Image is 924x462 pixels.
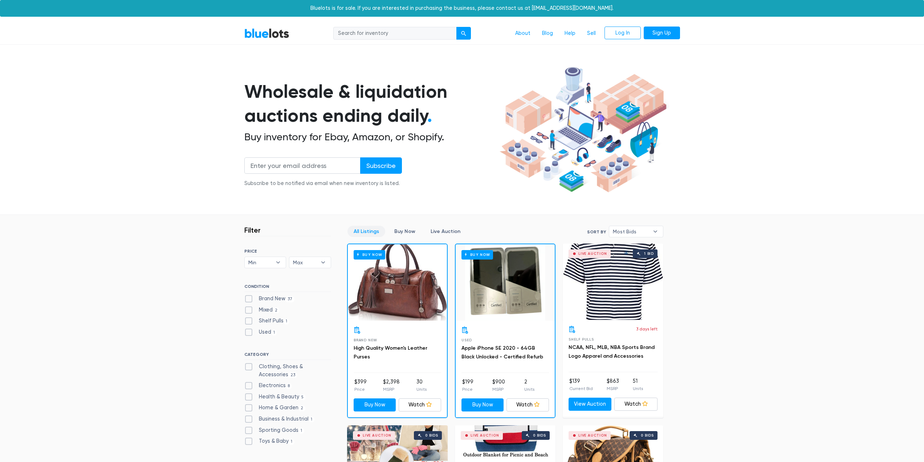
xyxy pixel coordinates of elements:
[509,27,536,40] a: About
[461,338,472,342] span: Used
[270,257,286,268] b: ▾
[244,393,306,401] label: Health & Beauty
[524,386,534,393] p: Units
[244,249,331,254] h6: PRICE
[497,64,669,196] img: hero-ee84e7d0318cb26816c560f6b4441b76977f77a177738b4e94f68c95b2b83dbb.png
[416,386,427,393] p: Units
[614,398,658,411] a: Watch
[244,382,292,390] label: Electronics
[461,398,504,411] a: Buy Now
[244,28,289,39] a: BlueLots
[244,295,295,303] label: Brand New
[569,377,593,392] li: $139
[244,415,315,423] label: Business & Industrial
[492,378,505,393] li: $900
[471,434,499,437] div: Live Auction
[244,426,305,434] label: Sporting Goods
[244,80,497,128] h1: Wholesale & liquidation auctions ending daily
[524,378,534,393] li: 2
[416,378,427,393] li: 30
[644,252,654,256] div: 1 bid
[354,386,367,393] p: Price
[607,377,619,392] li: $863
[461,250,493,259] h6: Buy Now
[492,386,505,393] p: MSRP
[244,317,290,325] label: Shelf Pulls
[293,257,317,268] span: Max
[569,344,655,359] a: NCAA, NFL, MLB, NBA Sports Brand Logo Apparel and Accessories
[533,434,546,437] div: 0 bids
[354,250,385,259] h6: Buy Now
[354,345,427,360] a: High Quality Women's Leather Purses
[462,378,473,393] li: $199
[244,352,331,360] h6: CATEGORY
[244,131,497,143] h2: Buy inventory for Ebay, Amazon, or Shopify.
[644,27,680,40] a: Sign Up
[284,319,290,325] span: 1
[333,27,457,40] input: Search for inventory
[581,27,602,40] a: Sell
[360,157,402,174] input: Subscribe
[578,252,607,256] div: Live Auction
[286,383,292,389] span: 8
[569,398,612,411] a: View Auction
[607,385,619,392] p: MSRP
[298,406,306,411] span: 2
[641,434,654,437] div: 0 bids
[271,330,277,336] span: 1
[424,226,467,237] a: Live Auction
[248,257,272,268] span: Min
[244,404,306,412] label: Home & Garden
[354,378,367,393] li: $399
[273,308,280,313] span: 2
[633,385,643,392] p: Units
[456,244,555,321] a: Buy Now
[587,229,606,235] label: Sort By
[288,372,298,378] span: 23
[536,27,559,40] a: Blog
[354,398,396,411] a: Buy Now
[363,434,391,437] div: Live Auction
[425,434,438,437] div: 0 bids
[347,226,385,237] a: All Listings
[462,386,473,393] p: Price
[506,398,549,411] a: Watch
[244,226,261,234] h3: Filter
[427,105,432,126] span: .
[383,386,400,393] p: MSRP
[244,437,295,445] label: Toys & Baby
[636,326,658,332] p: 3 days left
[244,284,331,292] h6: CONDITION
[633,377,643,392] li: 51
[244,328,277,336] label: Used
[285,296,295,302] span: 37
[399,398,441,411] a: Watch
[244,157,361,174] input: Enter your email address
[289,439,295,445] span: 1
[461,345,543,360] a: Apple iPhone SE 2020 - 64GB Black Unlocked - Certified Refurb
[244,306,280,314] label: Mixed
[299,394,306,400] span: 5
[316,257,331,268] b: ▾
[388,226,422,237] a: Buy Now
[648,226,663,237] b: ▾
[383,378,400,393] li: $2,398
[613,226,649,237] span: Most Bids
[559,27,581,40] a: Help
[569,337,594,341] span: Shelf Pulls
[244,363,331,378] label: Clothing, Shoes & Accessories
[605,27,641,40] a: Log In
[309,417,315,422] span: 1
[298,428,305,434] span: 1
[244,180,402,188] div: Subscribe to be notified via email when new inventory is listed.
[578,434,607,437] div: Live Auction
[348,244,447,321] a: Buy Now
[569,385,593,392] p: Current Bid
[354,338,377,342] span: Brand New
[563,244,663,320] a: Live Auction 1 bid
